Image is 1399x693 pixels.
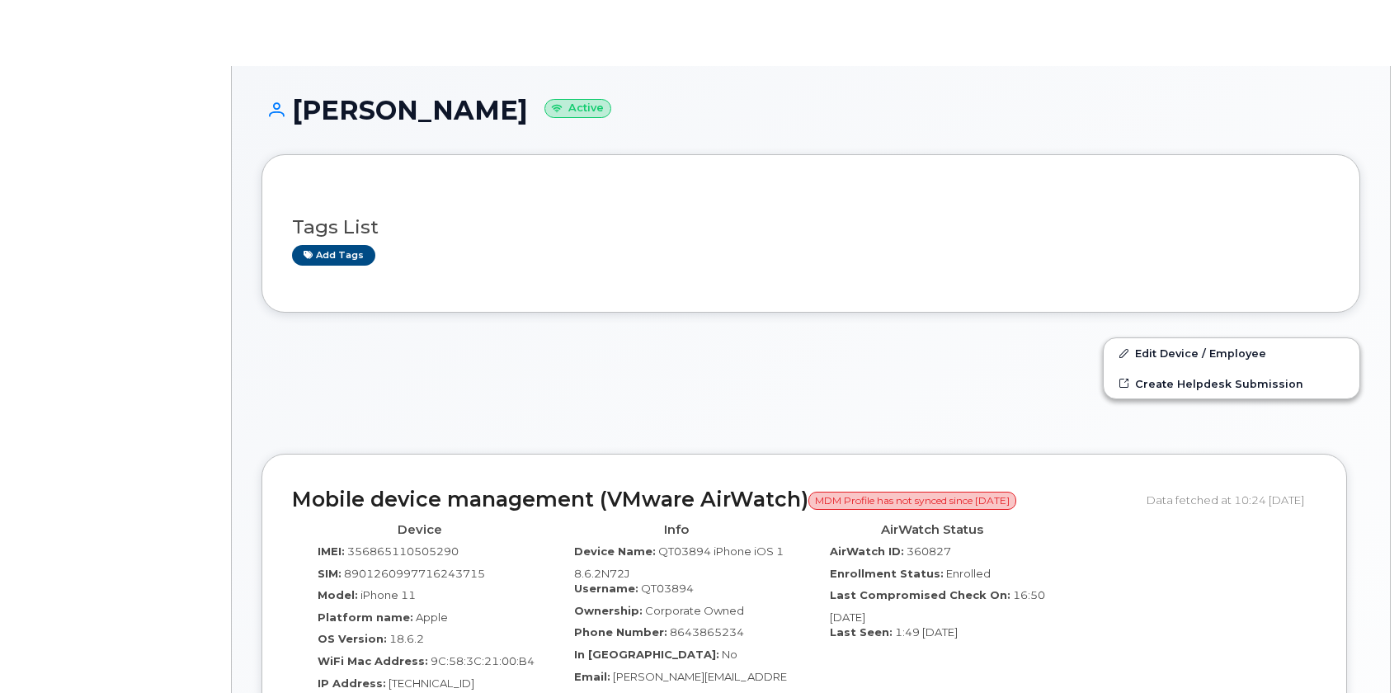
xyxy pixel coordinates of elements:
[808,492,1016,510] span: MDM Profile has not synced since [DATE]
[544,99,611,118] small: Active
[347,544,459,558] span: 356865110505290
[292,245,375,266] a: Add tags
[722,648,737,661] span: No
[574,544,656,559] label: Device Name:
[670,625,744,639] span: 8643865234
[318,566,342,582] label: SIM:
[574,625,667,640] label: Phone Number:
[292,217,1330,238] h3: Tags List
[318,676,386,691] label: IP Address:
[1147,484,1317,516] div: Data fetched at 10:24 [DATE]
[389,676,474,690] span: [TECHNICAL_ID]
[946,567,991,580] span: Enrolled
[304,523,536,537] h4: Device
[830,544,904,559] label: AirWatch ID:
[318,587,358,603] label: Model:
[574,544,784,580] span: QT03894 iPhone iOS 18.6.2N72J
[318,610,413,625] label: Platform name:
[318,631,387,647] label: OS Version:
[416,610,448,624] span: Apple
[830,625,893,640] label: Last Seen:
[645,604,744,617] span: Corporate Owned
[344,567,485,580] span: 8901260997716243715
[431,654,535,667] span: 9C:58:3C:21:00:B4
[830,588,1045,624] span: 16:50 [DATE]
[574,581,638,596] label: Username:
[261,96,1360,125] h1: [PERSON_NAME]
[641,582,694,595] span: QT03894
[389,632,424,645] span: 18.6.2
[360,588,416,601] span: iPhone 11
[895,625,958,639] span: 1:49 [DATE]
[830,587,1010,603] label: Last Compromised Check On:
[318,544,345,559] label: IMEI:
[830,566,944,582] label: Enrollment Status:
[574,647,719,662] label: In [GEOGRAPHIC_DATA]:
[318,653,428,669] label: WiFi Mac Address:
[292,488,1134,511] h2: Mobile device management (VMware AirWatch)
[574,603,643,619] label: Ownership:
[817,523,1048,537] h4: AirWatch Status
[561,523,793,537] h4: Info
[574,669,610,685] label: Email:
[1104,338,1359,368] a: Edit Device / Employee
[1104,369,1359,398] a: Create Helpdesk Submission
[907,544,951,558] span: 360827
